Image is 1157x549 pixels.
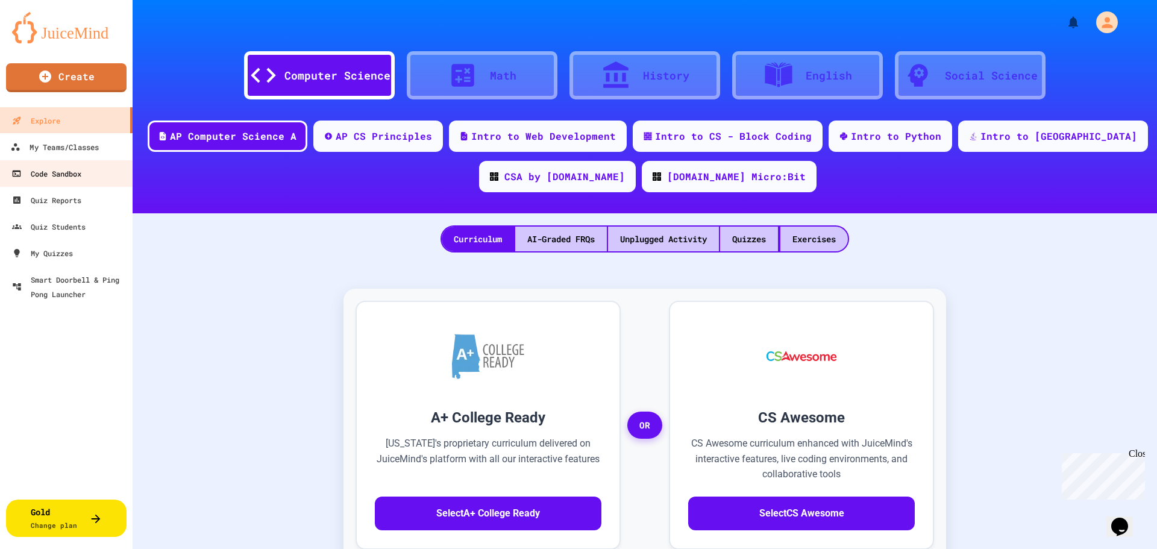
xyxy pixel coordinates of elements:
[375,436,601,482] p: [US_STATE]'s proprietary curriculum delivered on JuiceMind's platform with all our interactive fe...
[754,320,849,392] img: CS Awesome
[284,67,390,84] div: Computer Science
[688,497,915,530] button: SelectCS Awesome
[375,497,601,530] button: SelectA+ College Ready
[980,129,1137,143] div: Intro to [GEOGRAPHIC_DATA]
[627,412,662,439] span: OR
[667,169,806,184] div: [DOMAIN_NAME] Micro:Bit
[720,227,778,251] div: Quizzes
[490,172,498,181] img: CODE_logo_RGB.png
[653,172,661,181] img: CODE_logo_RGB.png
[5,5,83,77] div: Chat with us now!Close
[643,67,689,84] div: History
[780,227,848,251] div: Exercises
[12,272,128,301] div: Smart Doorbell & Ping Pong Launcher
[12,113,60,128] div: Explore
[490,67,516,84] div: Math
[12,219,86,234] div: Quiz Students
[375,407,601,428] h3: A+ College Ready
[851,129,941,143] div: Intro to Python
[336,129,432,143] div: AP CS Principles
[1044,12,1083,33] div: My Notifications
[1106,501,1145,537] iframe: chat widget
[12,193,81,207] div: Quiz Reports
[31,521,77,530] span: Change plan
[688,436,915,482] p: CS Awesome curriculum enhanced with JuiceMind's interactive features, live coding environments, a...
[1057,448,1145,500] iframe: chat widget
[471,129,616,143] div: Intro to Web Development
[10,140,99,155] div: My Teams/Classes
[608,227,719,251] div: Unplugged Activity
[655,129,812,143] div: Intro to CS - Block Coding
[6,63,127,92] a: Create
[442,227,514,251] div: Curriculum
[452,334,524,379] img: A+ College Ready
[12,246,73,260] div: My Quizzes
[170,129,296,143] div: AP Computer Science A
[1083,8,1121,36] div: My Account
[945,67,1038,84] div: Social Science
[806,67,852,84] div: English
[31,506,77,531] div: Gold
[12,12,121,43] img: logo-orange.svg
[504,169,625,184] div: CSA by [DOMAIN_NAME]
[515,227,607,251] div: AI-Graded FRQs
[6,500,127,537] button: GoldChange plan
[688,407,915,428] h3: CS Awesome
[11,166,81,181] div: Code Sandbox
